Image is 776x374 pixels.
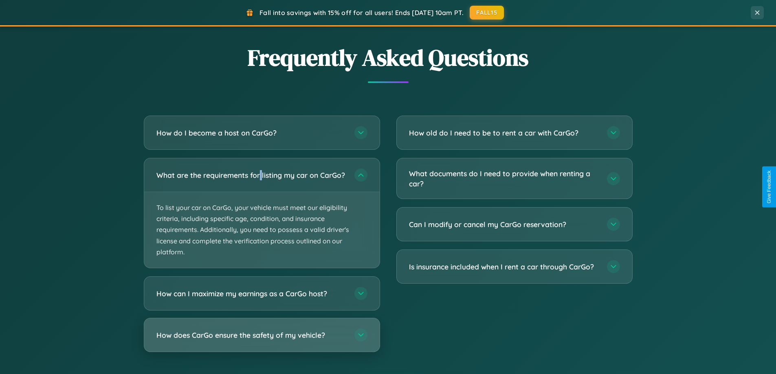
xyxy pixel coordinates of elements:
span: Fall into savings with 15% off for all users! Ends [DATE] 10am PT. [259,9,464,17]
h3: How does CarGo ensure the safety of my vehicle? [156,330,346,340]
h3: What documents do I need to provide when renting a car? [409,168,599,188]
h2: Frequently Asked Questions [144,42,633,73]
h3: How do I become a host on CarGo? [156,128,346,138]
h3: Can I modify or cancel my CarGo reservation? [409,219,599,230]
h3: How can I maximize my earnings as a CarGo host? [156,289,346,299]
h3: Is insurance included when I rent a car through CarGo? [409,262,599,272]
button: FALL15 [470,6,504,20]
div: Give Feedback [766,171,772,203]
h3: What are the requirements for listing my car on CarGo? [156,170,346,180]
p: To list your car on CarGo, your vehicle must meet our eligibility criteria, including specific ag... [144,192,380,268]
h3: How old do I need to be to rent a car with CarGo? [409,128,599,138]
